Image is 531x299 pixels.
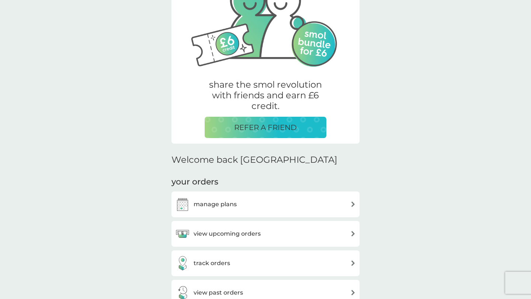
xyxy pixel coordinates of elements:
p: REFER A FRIEND [234,122,297,133]
img: arrow right [350,260,356,266]
img: arrow right [350,201,356,207]
p: share the smol revolution with friends and earn £6 credit. [205,80,326,111]
button: REFER A FRIEND [205,117,326,138]
h3: view upcoming orders [194,229,261,239]
h2: Welcome back [GEOGRAPHIC_DATA] [171,155,337,165]
img: arrow right [350,290,356,295]
h3: view past orders [194,288,243,298]
h3: your orders [171,176,218,188]
h3: manage plans [194,200,237,209]
h3: track orders [194,258,230,268]
img: arrow right [350,231,356,236]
